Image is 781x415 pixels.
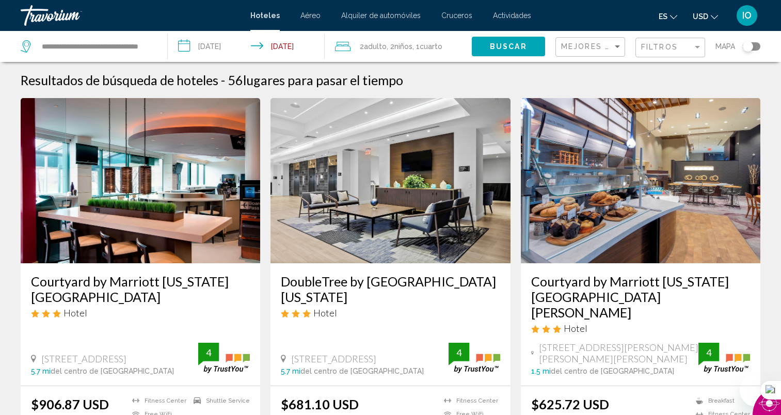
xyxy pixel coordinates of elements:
span: IO [742,10,752,21]
div: 3 star Hotel [281,307,500,318]
mat-select: Sort by [561,43,622,52]
button: Travelers: 2 adults, 2 children [325,31,472,62]
span: Hotel [63,307,87,318]
h1: Resultados de búsqueda de hoteles [21,72,218,88]
button: Change currency [693,9,718,24]
span: 2 [360,39,387,54]
a: Actividades [493,11,531,20]
span: del centro de [GEOGRAPHIC_DATA] [51,367,174,375]
ins: $625.72 USD [531,396,609,412]
a: Aéreo [300,11,321,20]
span: Adulto [364,42,387,51]
h2: 56 [228,72,403,88]
li: Fitness Center [127,396,188,405]
img: Hotel image [270,98,510,263]
img: Hotel image [521,98,760,263]
ins: $681.10 USD [281,396,359,412]
button: Change language [659,9,677,24]
button: Buscar [472,37,545,56]
button: Toggle map [735,42,760,51]
span: [STREET_ADDRESS] [41,353,126,364]
span: Niños [394,42,412,51]
span: , 2 [387,39,412,54]
li: Breakfast [691,396,750,405]
button: Check-in date: Sep 17, 2025 Check-out date: Sep 19, 2025 [168,31,325,62]
img: Hotel image [21,98,260,263]
span: - [221,72,225,88]
span: Hotel [564,323,587,334]
img: trustyou-badge.svg [698,343,750,373]
a: Alquiler de automóviles [341,11,421,20]
a: Hoteles [250,11,280,20]
span: Buscar [490,43,527,51]
span: Mejores descuentos [561,42,665,51]
a: Courtyard by Marriott [US_STATE] [GEOGRAPHIC_DATA][PERSON_NAME] [531,274,750,320]
span: es [659,12,667,21]
span: 5.7 mi [281,367,300,375]
div: 4 [449,346,469,359]
div: 4 [198,346,219,359]
span: del centro de [GEOGRAPHIC_DATA] [300,367,424,375]
span: 1.5 mi [531,367,551,375]
div: 3 star Hotel [31,307,250,318]
iframe: Botón para iniciar la ventana de mensajería [740,374,773,407]
a: Cruceros [441,11,472,20]
a: DoubleTree by [GEOGRAPHIC_DATA][US_STATE] [281,274,500,305]
img: trustyou-badge.svg [198,343,250,373]
button: User Menu [734,5,760,26]
span: , 1 [412,39,442,54]
li: Shuttle Service [188,396,250,405]
span: 5.7 mi [31,367,51,375]
span: Hotel [313,307,337,318]
span: Mapa [715,39,735,54]
a: Travorium [21,5,240,26]
span: USD [693,12,708,21]
span: [STREET_ADDRESS][PERSON_NAME][PERSON_NAME][PERSON_NAME] [539,342,698,364]
span: lugares para pasar el tiempo [243,72,403,88]
button: Filter [635,37,705,58]
ins: $906.87 USD [31,396,109,412]
div: 4 [698,346,719,359]
span: Filtros [641,43,678,51]
li: Fitness Center [439,396,500,405]
img: trustyou-badge.svg [449,343,500,373]
span: del centro de [GEOGRAPHIC_DATA] [551,367,674,375]
a: Courtyard by Marriott [US_STATE][GEOGRAPHIC_DATA] [31,274,250,305]
span: [STREET_ADDRESS] [291,353,376,364]
span: Cuarto [420,42,442,51]
div: 3 star Hotel [531,323,750,334]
